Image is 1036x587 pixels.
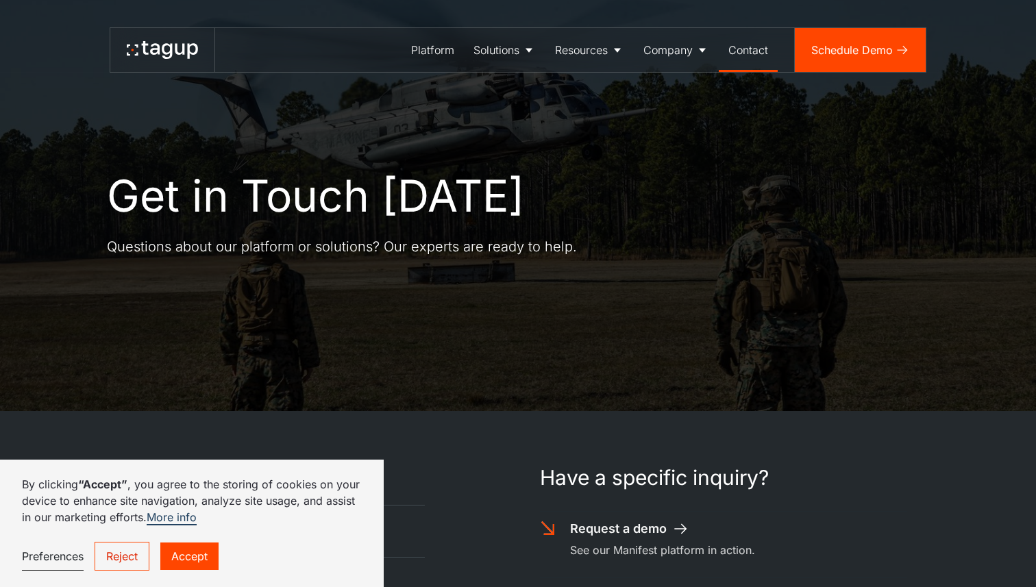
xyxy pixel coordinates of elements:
[147,510,197,525] a: More info
[473,42,519,58] div: Solutions
[402,28,464,72] a: Platform
[811,42,893,58] div: Schedule Demo
[719,28,778,72] a: Contact
[728,42,768,58] div: Contact
[160,542,219,570] a: Accept
[570,520,667,538] div: Request a demo
[411,42,454,58] div: Platform
[795,28,926,72] a: Schedule Demo
[643,42,693,58] div: Company
[107,237,577,256] p: Questions about our platform or solutions? Our experts are ready to help.
[570,542,755,558] div: See our Manifest platform in action.
[555,42,608,58] div: Resources
[22,476,362,525] p: By clicking , you agree to the storing of cookies on your device to enhance site navigation, anal...
[107,171,524,221] h1: Get in Touch [DATE]
[464,28,545,72] a: Solutions
[78,477,127,491] strong: “Accept”
[545,28,634,72] a: Resources
[95,542,149,571] a: Reject
[570,520,689,538] a: Request a demo
[22,542,84,571] a: Preferences
[540,466,907,490] h1: Have a specific inquiry?
[634,28,719,72] a: Company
